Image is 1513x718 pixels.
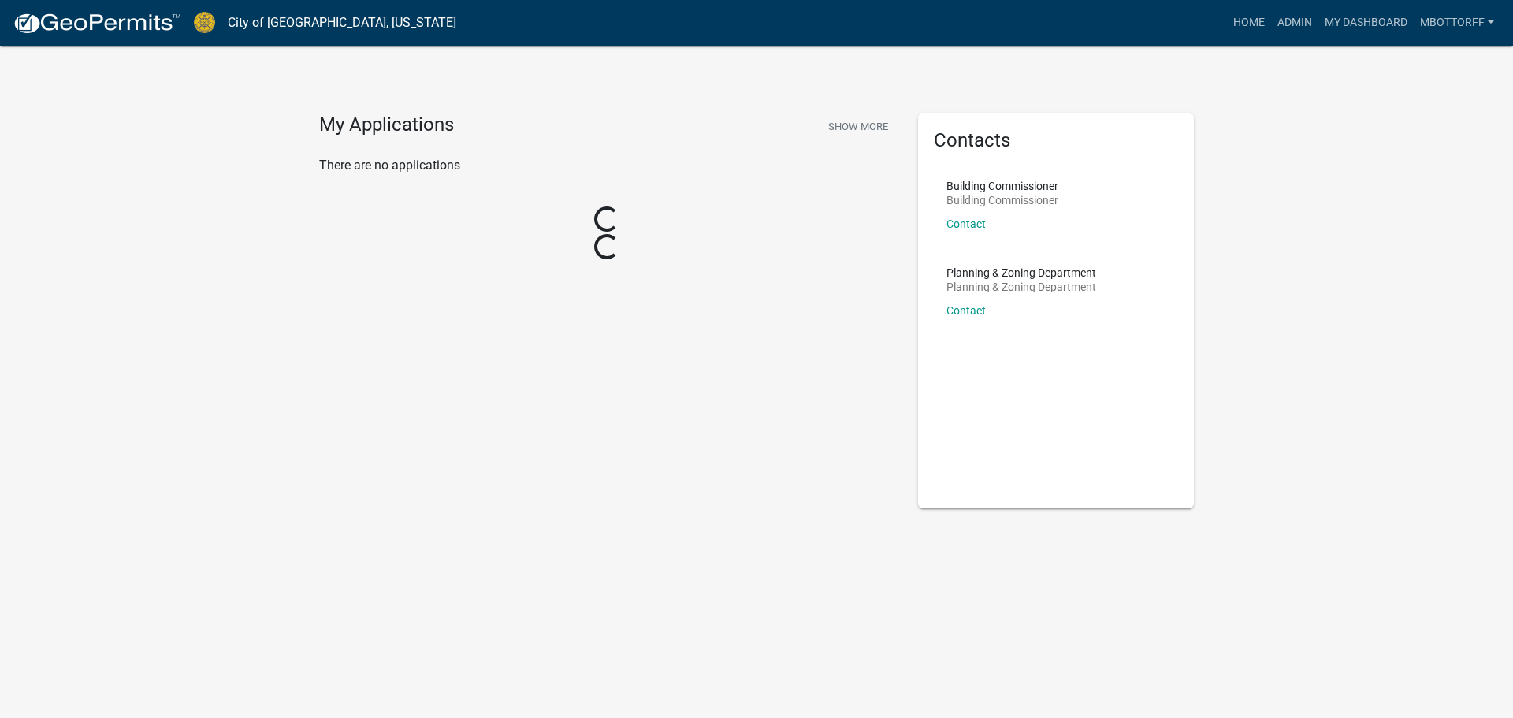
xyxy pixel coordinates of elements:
a: Mbottorff [1414,8,1500,38]
p: Planning & Zoning Department [946,281,1096,292]
img: City of Jeffersonville, Indiana [194,12,215,33]
button: Show More [822,113,894,140]
h5: Contacts [934,129,1178,152]
h4: My Applications [319,113,454,137]
p: There are no applications [319,156,894,175]
a: Contact [946,304,986,317]
p: Planning & Zoning Department [946,267,1096,278]
p: Building Commissioner [946,195,1058,206]
a: City of [GEOGRAPHIC_DATA], [US_STATE] [228,9,456,36]
a: Admin [1271,8,1318,38]
a: Home [1227,8,1271,38]
p: Building Commissioner [946,180,1058,192]
a: My Dashboard [1318,8,1414,38]
a: Contact [946,218,986,230]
